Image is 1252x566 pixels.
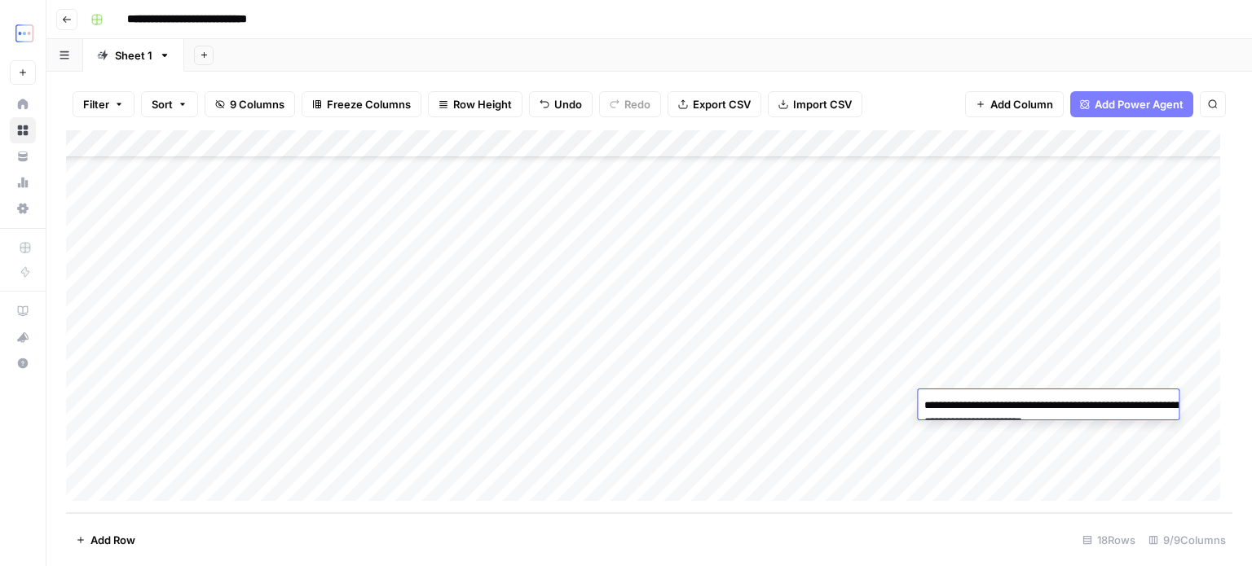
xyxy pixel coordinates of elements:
[599,91,661,117] button: Redo
[83,39,184,72] a: Sheet 1
[152,96,173,112] span: Sort
[768,91,862,117] button: Import CSV
[428,91,522,117] button: Row Height
[1076,527,1142,553] div: 18 Rows
[668,91,761,117] button: Export CSV
[302,91,421,117] button: Freeze Columns
[554,96,582,112] span: Undo
[1070,91,1193,117] button: Add Power Agent
[230,96,284,112] span: 9 Columns
[10,169,36,195] a: Usage
[10,117,36,143] a: Browse
[10,143,36,169] a: Your Data
[83,96,109,112] span: Filter
[90,532,135,548] span: Add Row
[73,91,134,117] button: Filter
[990,96,1053,112] span: Add Column
[141,91,198,117] button: Sort
[10,350,36,376] button: Help + Support
[10,91,36,117] a: Home
[453,96,512,112] span: Row Height
[66,527,145,553] button: Add Row
[115,47,152,64] div: Sheet 1
[529,91,593,117] button: Undo
[11,325,35,349] div: What's new?
[793,96,852,112] span: Import CSV
[205,91,295,117] button: 9 Columns
[10,298,36,324] a: AirOps Academy
[965,91,1064,117] button: Add Column
[1095,96,1184,112] span: Add Power Agent
[693,96,751,112] span: Export CSV
[10,19,39,48] img: TripleDart Logo
[327,96,411,112] span: Freeze Columns
[1142,527,1232,553] div: 9/9 Columns
[10,13,36,54] button: Workspace: TripleDart
[10,324,36,350] button: What's new?
[10,195,36,222] a: Settings
[624,96,650,112] span: Redo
